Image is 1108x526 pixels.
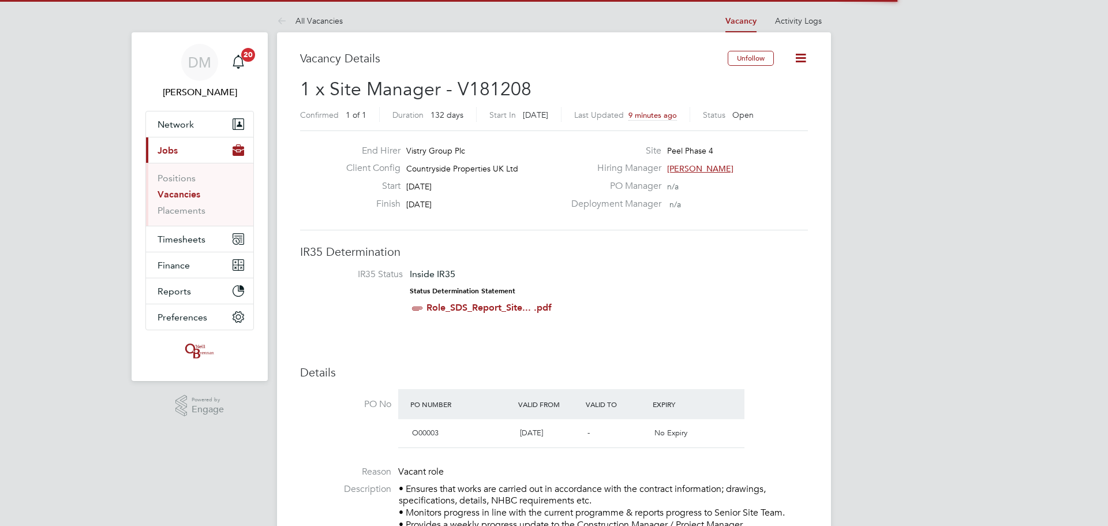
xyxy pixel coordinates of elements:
[523,110,548,120] span: [DATE]
[300,365,808,380] h3: Details
[574,110,624,120] label: Last Updated
[158,145,178,156] span: Jobs
[410,268,455,279] span: Inside IR35
[667,181,679,192] span: n/a
[337,162,400,174] label: Client Config
[669,199,681,210] span: n/a
[192,395,224,405] span: Powered by
[489,110,516,120] label: Start In
[703,110,725,120] label: Status
[337,180,400,192] label: Start
[146,252,253,278] button: Finance
[564,180,661,192] label: PO Manager
[426,302,552,313] a: Role_SDS_Report_Site... .pdf
[158,312,207,323] span: Preferences
[650,394,717,415] div: Expiry
[732,110,754,120] span: Open
[300,110,339,120] label: Confirmed
[520,428,543,438] span: [DATE]
[392,110,424,120] label: Duration
[564,145,661,157] label: Site
[145,342,254,360] a: Go to home page
[300,398,391,411] label: PO No
[406,199,432,210] span: [DATE]
[583,394,650,415] div: Valid To
[407,394,515,415] div: PO Number
[667,146,713,156] span: Peel Phase 4
[146,111,253,137] button: Network
[146,278,253,304] button: Reports
[277,16,343,26] a: All Vacancies
[667,163,733,174] span: [PERSON_NAME]
[158,260,190,271] span: Finance
[146,137,253,163] button: Jobs
[158,173,196,184] a: Positions
[192,405,224,415] span: Engage
[158,189,200,200] a: Vacancies
[300,483,391,495] label: Description
[346,110,366,120] span: 1 of 1
[410,287,515,295] strong: Status Determination Statement
[406,181,432,192] span: [DATE]
[145,44,254,99] a: DM[PERSON_NAME]
[728,51,774,66] button: Unfollow
[431,110,463,120] span: 132 days
[406,146,465,156] span: Vistry Group Plc
[158,234,205,245] span: Timesheets
[241,48,255,62] span: 20
[725,16,757,26] a: Vacancy
[145,85,254,99] span: Danielle Murphy
[564,162,661,174] label: Hiring Manager
[183,342,216,360] img: oneillandbrennan-logo-retina.png
[406,163,518,174] span: Countryside Properties UK Ltd
[398,466,444,477] span: Vacant role
[312,268,403,281] label: IR35 Status
[564,198,661,210] label: Deployment Manager
[337,198,400,210] label: Finish
[628,110,677,120] span: 9 minutes ago
[227,44,250,81] a: 20
[188,55,211,70] span: DM
[300,466,391,478] label: Reason
[132,32,268,381] nav: Main navigation
[300,244,808,259] h3: IR35 Determination
[412,428,439,438] span: O00003
[146,226,253,252] button: Timesheets
[587,428,590,438] span: -
[158,119,194,130] span: Network
[146,304,253,330] button: Preferences
[515,394,583,415] div: Valid From
[158,286,191,297] span: Reports
[175,395,224,417] a: Powered byEngage
[337,145,400,157] label: End Hirer
[775,16,822,26] a: Activity Logs
[158,205,205,216] a: Placements
[146,163,253,226] div: Jobs
[300,51,728,66] h3: Vacancy Details
[654,428,687,438] span: No Expiry
[300,78,531,100] span: 1 x Site Manager - V181208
